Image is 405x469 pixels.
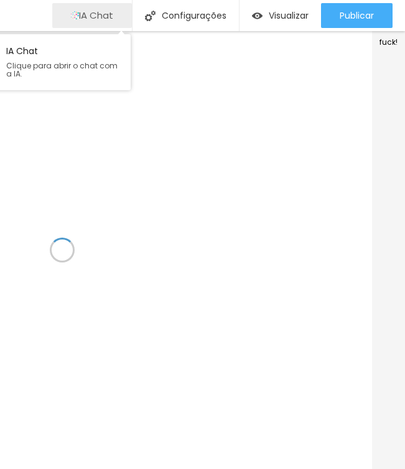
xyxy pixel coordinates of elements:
[6,62,118,78] span: Clique para abrir o chat com a IA.
[52,3,132,28] button: AIIA Chat
[71,11,79,20] img: AI
[269,11,309,21] span: Visualizar
[79,10,113,21] span: IA Chat
[145,11,156,21] img: Icone
[252,11,263,21] img: view-1.svg
[340,11,374,21] span: Publicar
[321,3,393,28] button: Publicar
[240,3,321,28] button: Visualizar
